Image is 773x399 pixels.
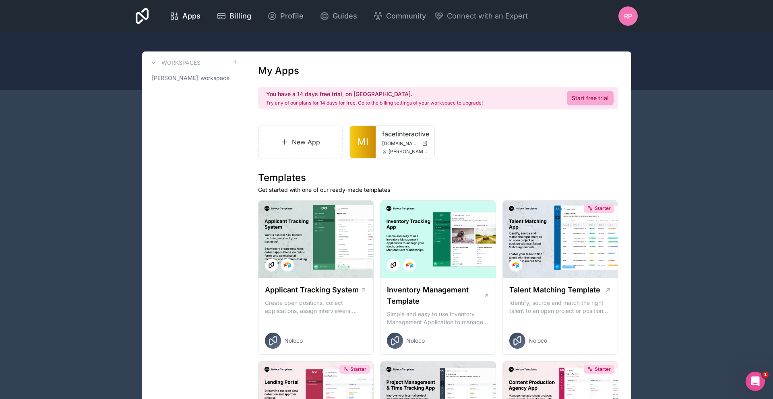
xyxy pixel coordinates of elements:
span: Profile [280,10,304,22]
p: Try any of our plans for 14 days for free. Go to the billing settings of your workspace to upgrade! [266,100,483,106]
span: [DOMAIN_NAME] [382,140,419,147]
h3: Workspaces [161,59,200,67]
img: Airtable Logo [513,262,519,268]
span: RP [624,11,632,21]
span: Guides [333,10,357,22]
a: Billing [210,7,258,25]
span: Community [386,10,426,22]
a: New App [258,125,343,158]
span: 1 [762,372,769,378]
a: Start free trial [567,91,614,105]
a: Apps [163,7,207,25]
h1: Talent Matching Template [509,284,600,296]
span: Noloco [529,337,547,345]
span: Billing [229,10,251,22]
a: Workspaces [149,58,200,68]
p: Create open positions, collect applications, assign interviewers, centralise candidate feedback a... [265,299,367,315]
a: [PERSON_NAME]-workspace [149,71,238,85]
span: Ml [357,136,368,148]
h1: My Apps [258,64,299,77]
a: [DOMAIN_NAME] [382,140,428,147]
a: Profile [261,7,310,25]
a: Community [367,7,432,25]
span: [PERSON_NAME][EMAIL_ADDRESS][DOMAIN_NAME] [389,148,428,155]
span: [PERSON_NAME]-workspace [152,74,229,82]
span: Starter [595,366,611,372]
img: Airtable Logo [406,262,413,268]
h1: Templates [258,171,618,184]
h2: You have a 14 days free trial, on [GEOGRAPHIC_DATA]. [266,90,483,98]
a: Guides [313,7,364,25]
span: Starter [350,366,366,372]
button: Connect with an Expert [434,10,528,22]
h1: Applicant Tracking System [265,284,359,296]
p: Simple and easy to use Inventory Management Application to manage your stock, orders and Manufact... [387,310,489,326]
span: Noloco [406,337,425,345]
p: Get started with one of our ready-made templates [258,186,618,194]
p: Identify, source and match the right talent to an open project or position with our Talent Matchi... [509,299,612,315]
span: Noloco [284,337,303,345]
img: Airtable Logo [284,262,291,268]
span: Connect with an Expert [447,10,528,22]
h1: Inventory Management Template [387,284,484,307]
a: facetinteractive [382,129,428,139]
iframe: Intercom live chat [746,372,765,391]
span: Starter [595,205,611,212]
a: Ml [350,126,376,158]
span: Apps [182,10,200,22]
